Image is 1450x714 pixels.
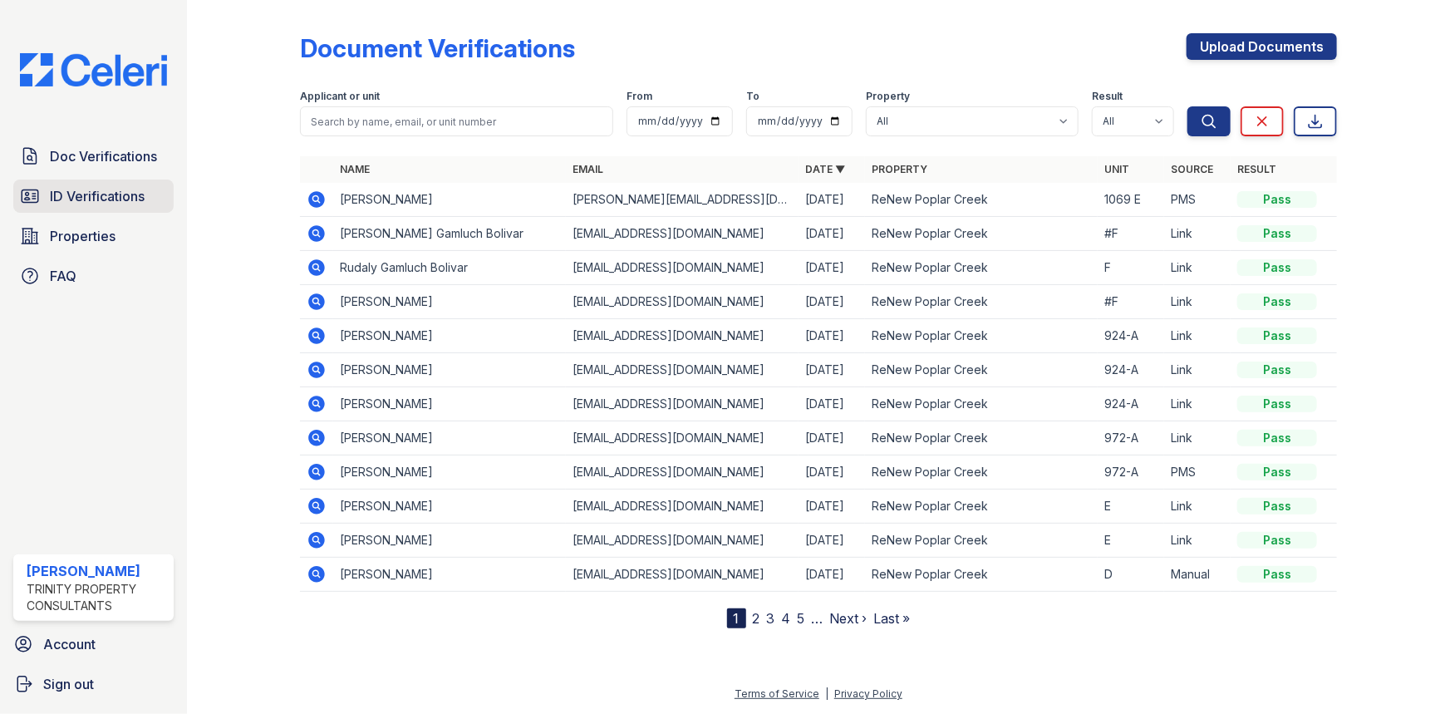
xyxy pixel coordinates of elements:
[566,558,799,592] td: [EMAIL_ADDRESS][DOMAIN_NAME]
[1164,421,1231,455] td: Link
[1098,558,1164,592] td: D
[799,353,865,387] td: [DATE]
[1092,90,1123,103] label: Result
[333,490,566,524] td: [PERSON_NAME]
[1237,259,1317,276] div: Pass
[333,183,566,217] td: [PERSON_NAME]
[566,421,799,455] td: [EMAIL_ADDRESS][DOMAIN_NAME]
[865,353,1098,387] td: ReNew Poplar Creek
[1164,183,1231,217] td: PMS
[1098,217,1164,251] td: #F
[865,319,1098,353] td: ReNew Poplar Creek
[566,183,799,217] td: [PERSON_NAME][EMAIL_ADDRESS][DOMAIN_NAME]
[1237,163,1276,175] a: Result
[865,387,1098,421] td: ReNew Poplar Creek
[1098,319,1164,353] td: 924-A
[874,610,911,627] a: Last »
[1164,285,1231,319] td: Link
[1098,490,1164,524] td: E
[1104,163,1129,175] a: Unit
[799,455,865,490] td: [DATE]
[825,687,828,700] div: |
[799,387,865,421] td: [DATE]
[799,183,865,217] td: [DATE]
[767,610,775,627] a: 3
[566,319,799,353] td: [EMAIL_ADDRESS][DOMAIN_NAME]
[799,217,865,251] td: [DATE]
[300,33,575,63] div: Document Verifications
[7,667,180,701] a: Sign out
[13,140,174,173] a: Doc Verifications
[43,634,96,654] span: Account
[1237,566,1317,583] div: Pass
[1164,353,1231,387] td: Link
[1237,464,1317,480] div: Pass
[1164,558,1231,592] td: Manual
[865,285,1098,319] td: ReNew Poplar Creek
[865,558,1098,592] td: ReNew Poplar Creek
[865,251,1098,285] td: ReNew Poplar Creek
[13,180,174,213] a: ID Verifications
[1164,251,1231,285] td: Link
[1164,319,1231,353] td: Link
[1164,387,1231,421] td: Link
[1098,353,1164,387] td: 924-A
[566,455,799,490] td: [EMAIL_ADDRESS][DOMAIN_NAME]
[27,561,167,581] div: [PERSON_NAME]
[799,558,865,592] td: [DATE]
[43,674,94,694] span: Sign out
[333,285,566,319] td: [PERSON_NAME]
[812,608,823,628] span: …
[566,387,799,421] td: [EMAIL_ADDRESS][DOMAIN_NAME]
[1098,455,1164,490] td: 972-A
[1237,327,1317,344] div: Pass
[566,524,799,558] td: [EMAIL_ADDRESS][DOMAIN_NAME]
[333,387,566,421] td: [PERSON_NAME]
[333,353,566,387] td: [PERSON_NAME]
[798,610,805,627] a: 5
[746,90,759,103] label: To
[1237,293,1317,310] div: Pass
[50,186,145,206] span: ID Verifications
[865,421,1098,455] td: ReNew Poplar Creek
[799,319,865,353] td: [DATE]
[1098,251,1164,285] td: F
[1098,387,1164,421] td: 924-A
[834,687,902,700] a: Privacy Policy
[1237,225,1317,242] div: Pass
[7,53,180,86] img: CE_Logo_Blue-a8612792a0a2168367f1c8372b55b34899dd931a85d93a1a3d3e32e68fde9ad4.png
[799,524,865,558] td: [DATE]
[865,490,1098,524] td: ReNew Poplar Creek
[1237,430,1317,446] div: Pass
[1098,285,1164,319] td: #F
[300,106,613,136] input: Search by name, email, or unit number
[7,628,180,661] a: Account
[830,610,868,627] a: Next ›
[805,163,845,175] a: Date ▼
[1164,524,1231,558] td: Link
[865,524,1098,558] td: ReNew Poplar Creek
[1237,498,1317,515] div: Pass
[866,90,910,103] label: Property
[333,558,566,592] td: [PERSON_NAME]
[799,285,865,319] td: [DATE]
[566,490,799,524] td: [EMAIL_ADDRESS][DOMAIN_NAME]
[50,226,116,246] span: Properties
[333,421,566,455] td: [PERSON_NAME]
[300,90,380,103] label: Applicant or unit
[799,490,865,524] td: [DATE]
[1237,191,1317,208] div: Pass
[13,219,174,253] a: Properties
[1237,362,1317,378] div: Pass
[50,266,76,286] span: FAQ
[727,608,746,628] div: 1
[782,610,791,627] a: 4
[1098,524,1164,558] td: E
[566,285,799,319] td: [EMAIL_ADDRESS][DOMAIN_NAME]
[50,146,157,166] span: Doc Verifications
[566,353,799,387] td: [EMAIL_ADDRESS][DOMAIN_NAME]
[753,610,760,627] a: 2
[1164,490,1231,524] td: Link
[1164,455,1231,490] td: PMS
